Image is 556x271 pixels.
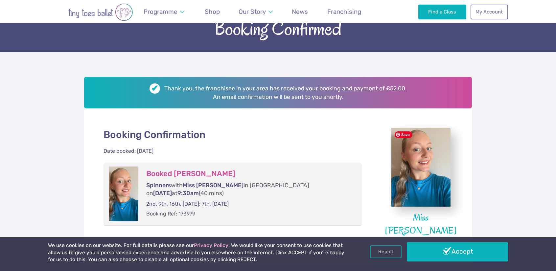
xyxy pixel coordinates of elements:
[471,5,508,19] a: My Account
[292,8,308,15] span: News
[140,4,187,19] a: Programme
[84,77,472,109] h2: Thank you, the franchisee in your area has received your booking and payment of £52.00. An email ...
[395,131,412,138] span: Save
[324,4,364,19] a: Franchising
[382,211,460,237] figcaption: Miss [PERSON_NAME]
[104,128,362,141] p: Booking Confirmation
[205,8,220,15] span: Shop
[236,4,276,19] a: Our Story
[48,242,347,263] p: We use cookies on our website. For full details please see our . We would like your consent to us...
[201,4,223,19] a: Shop
[391,128,451,207] img: website_image_-_liv.jpg
[153,190,172,196] span: [DATE]
[146,182,171,189] span: Spinners
[289,4,311,19] a: News
[327,8,361,15] span: Franchising
[407,242,508,261] a: Accept
[48,3,153,21] img: tiny toes ballet
[239,8,266,15] span: Our Story
[144,8,177,15] span: Programme
[146,181,349,197] p: with in [GEOGRAPHIC_DATA] on at (40 mins)
[183,182,243,189] span: Miss [PERSON_NAME]
[370,245,402,258] a: Reject
[194,242,228,248] a: Privacy Policy
[146,210,349,217] p: Booking Ref: 173979
[146,169,349,178] h3: Booked [PERSON_NAME]
[146,200,349,208] p: 2nd, 9th, 16th, [DATE]; 7th, [DATE]
[418,5,467,19] a: Find a Class
[104,147,153,155] div: Date booked: [DATE]
[177,190,199,196] span: 9:30am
